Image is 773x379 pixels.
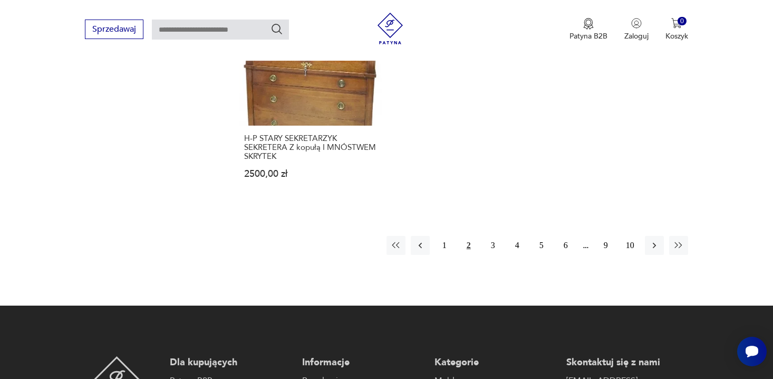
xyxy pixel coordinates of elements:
button: 10 [621,236,640,255]
iframe: Smartsupp widget button [737,337,767,366]
img: Ikonka użytkownika [631,18,642,29]
p: Kategorie [434,356,556,369]
h3: H-P STARY SEKRETARZYK SEKRETERA Z kopułą I MNÓSTWEM SKRYTEK [244,134,377,161]
p: Patyna B2B [569,31,607,41]
img: Patyna - sklep z meblami i dekoracjami vintage [374,13,406,44]
button: 2 [459,236,478,255]
a: Sprzedawaj [85,26,143,34]
button: 1 [435,236,454,255]
button: 4 [508,236,527,255]
p: 2500,00 zł [244,169,377,178]
button: 6 [556,236,575,255]
button: 5 [532,236,551,255]
button: Sprzedawaj [85,20,143,39]
img: Ikona medalu [583,18,594,30]
p: Informacje [302,356,424,369]
p: Dla kupujących [170,356,292,369]
p: Skontaktuj się z nami [566,356,688,369]
img: Ikona koszyka [671,18,682,29]
button: Patyna B2B [569,18,607,41]
a: Ikona medaluPatyna B2B [569,18,607,41]
button: 9 [596,236,615,255]
p: Zaloguj [624,31,649,41]
button: Szukaj [270,23,283,35]
button: Zaloguj [624,18,649,41]
button: 3 [484,236,503,255]
p: Koszyk [665,31,688,41]
button: 0Koszyk [665,18,688,41]
div: 0 [678,17,687,26]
